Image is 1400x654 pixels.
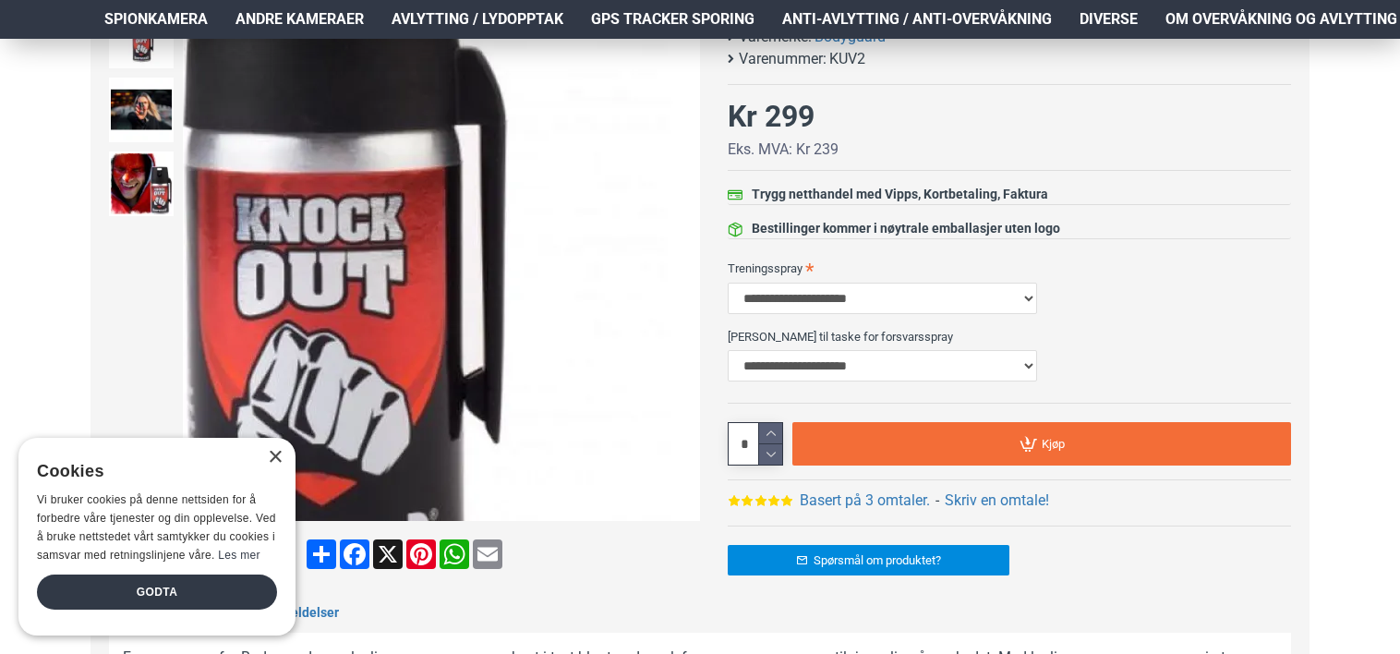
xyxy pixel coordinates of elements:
[338,539,371,569] a: Facebook
[268,451,282,465] div: Close
[945,490,1049,512] a: Skriv en omtale!
[591,8,754,30] span: GPS Tracker Sporing
[800,490,930,512] a: Basert på 3 omtaler.
[829,48,865,70] span: KUV2
[37,493,276,561] span: Vi bruker cookies på denne nettsiden for å forbedre våre tjenester og din opplevelse. Ved å bruke...
[404,539,438,569] a: Pinterest
[1042,438,1065,450] span: Kjøp
[305,539,338,569] a: Del
[392,8,563,30] span: Avlytting / Lydopptak
[728,321,1291,351] label: [PERSON_NAME] til taske for forsvarsspray
[423,504,430,512] span: Go to slide 1
[37,452,265,491] div: Cookies
[728,253,1291,283] label: Treningsspray
[1165,8,1397,30] span: Om overvåkning og avlytting
[109,78,174,142] img: Forsvarsspray - Lovlig Pepperspray - SpyGadgets.no
[183,4,700,521] img: Forsvarsspray - Lovlig Pepperspray - SpyGadgets.no
[935,491,939,509] b: -
[104,8,208,30] span: Spionkamera
[782,8,1052,30] span: Anti-avlytting / Anti-overvåkning
[728,94,815,139] div: Kr 299
[109,151,174,216] img: Forsvarsspray - Lovlig Pepperspray - SpyGadgets.no
[752,219,1060,238] div: Bestillinger kommer i nøytrale emballasjer uten logo
[438,539,471,569] a: WhatsApp
[739,48,827,70] b: Varenummer:
[752,185,1048,204] div: Trygg netthandel med Vipps, Kortbetaling, Faktura
[728,545,1009,575] a: Spørsmål om produktet?
[438,504,445,512] span: Go to slide 2
[235,8,364,30] span: Andre kameraer
[37,575,277,610] div: Godta
[453,504,460,512] span: Go to slide 3
[183,247,215,279] div: Previous slide
[668,247,700,279] div: Next slide
[471,539,504,569] a: Email
[218,549,259,562] a: Les mer, opens a new window
[371,539,404,569] a: X
[1080,8,1138,30] span: Diverse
